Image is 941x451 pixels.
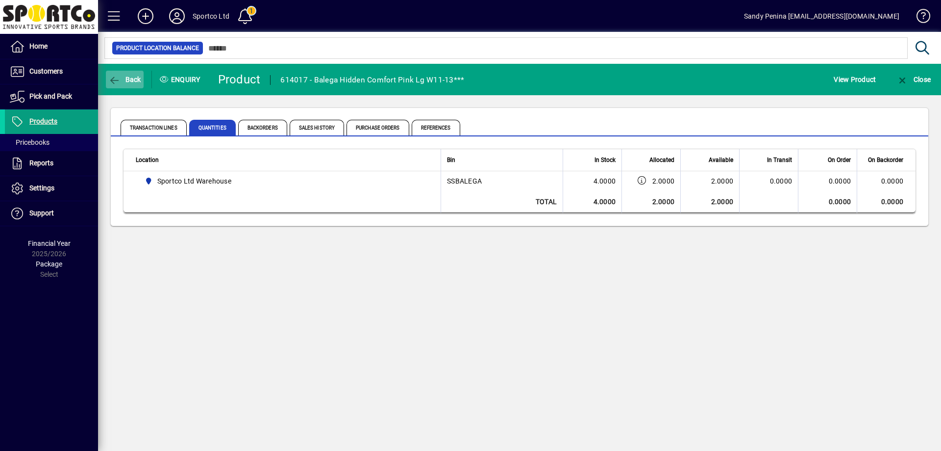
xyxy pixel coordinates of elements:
[5,201,98,226] a: Support
[152,72,211,87] div: Enquiry
[652,176,675,186] span: 2.0000
[106,71,144,88] button: Back
[29,92,72,100] span: Pick and Pack
[347,120,409,135] span: Purchase Orders
[828,155,851,165] span: On Order
[121,120,187,135] span: Transaction Lines
[29,159,53,167] span: Reports
[709,155,733,165] span: Available
[189,120,236,135] span: Quantities
[280,72,464,88] div: 614017 - Balega Hidden Comfort Pink Lg W11-13***
[744,8,899,24] div: Sandy Penina [EMAIL_ADDRESS][DOMAIN_NAME]
[5,151,98,176] a: Reports
[621,191,680,213] td: 2.0000
[868,155,903,165] span: On Backorder
[29,67,63,75] span: Customers
[5,59,98,84] a: Customers
[441,191,563,213] td: Total
[29,42,48,50] span: Home
[834,72,876,87] span: View Product
[412,120,460,135] span: References
[29,117,57,125] span: Products
[770,177,792,185] span: 0.0000
[238,120,287,135] span: Backorders
[894,71,933,88] button: Close
[98,71,152,88] app-page-header-button: Back
[141,175,430,187] span: Sportco Ltd Warehouse
[594,155,616,165] span: In Stock
[909,2,929,34] a: Knowledge Base
[5,176,98,201] a: Settings
[563,191,621,213] td: 4.0000
[649,155,674,165] span: Allocated
[831,71,878,88] button: View Product
[886,71,941,88] app-page-header-button: Close enquiry
[829,176,851,186] span: 0.0000
[157,176,231,186] span: Sportco Ltd Warehouse
[290,120,344,135] span: Sales History
[563,171,621,191] td: 4.0000
[5,84,98,109] a: Pick and Pack
[116,43,199,53] span: Product Location Balance
[218,72,261,87] div: Product
[767,155,792,165] span: In Transit
[161,7,193,25] button: Profile
[798,191,857,213] td: 0.0000
[193,8,229,24] div: Sportco Ltd
[857,191,916,213] td: 0.0000
[896,76,931,83] span: Close
[130,7,161,25] button: Add
[29,209,54,217] span: Support
[10,138,50,146] span: Pricebooks
[29,184,54,192] span: Settings
[447,155,455,165] span: Bin
[28,239,71,247] span: Financial Year
[136,155,159,165] span: Location
[5,134,98,151] a: Pricebooks
[857,171,916,191] td: 0.0000
[441,171,563,191] td: SSBALEGA
[680,171,739,191] td: 2.0000
[5,34,98,59] a: Home
[108,76,141,83] span: Back
[36,260,62,268] span: Package
[680,191,739,213] td: 2.0000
